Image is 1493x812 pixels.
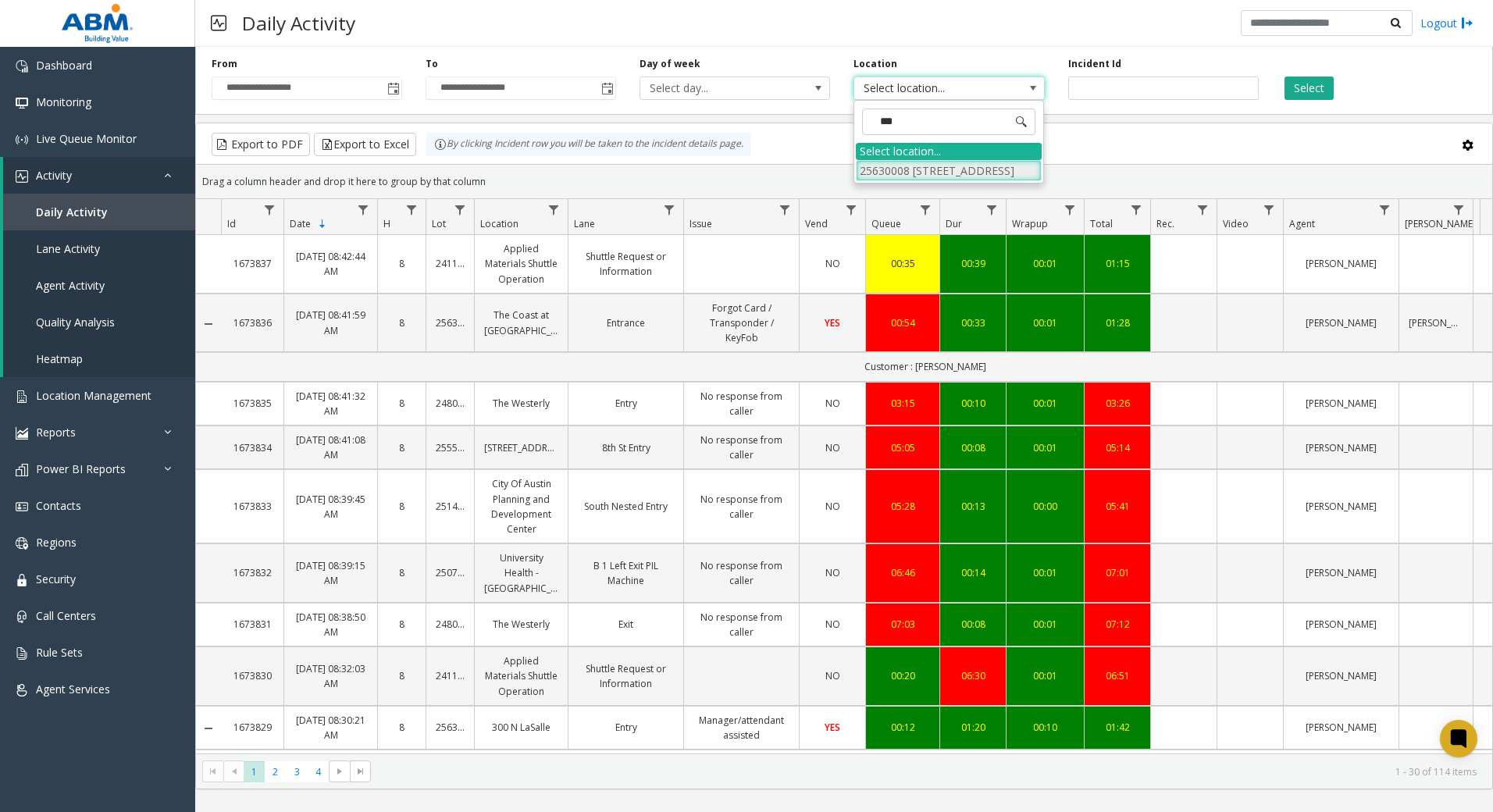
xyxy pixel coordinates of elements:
a: 1673834 [230,440,274,455]
a: Shuttle Request or Information [578,661,674,691]
a: 05:41 [1094,499,1141,514]
a: City Of Austin Planning and Development Center [484,476,558,536]
a: 01:42 [1094,720,1141,735]
label: Day of week [640,57,700,71]
a: 8th St Entry [578,440,674,455]
a: YES [809,315,856,330]
a: 01:15 [1094,256,1141,271]
a: 01:20 [950,720,996,735]
a: Video Filter Menu [1259,199,1280,220]
span: Dashboard [36,58,92,73]
span: Wrapup [1012,217,1048,230]
a: Dur Filter Menu [982,199,1003,220]
span: Total [1090,217,1113,230]
a: 07:12 [1094,617,1141,632]
span: Page 1 [244,761,265,782]
a: Collapse Details [196,722,221,735]
a: 8 [387,565,416,580]
li: 25630008 [STREET_ADDRESS] [856,160,1042,181]
a: 1673830 [230,668,274,683]
a: [DATE] 08:39:45 AM [294,492,368,522]
span: [PERSON_NAME] [1405,217,1476,230]
img: 'icon' [16,611,28,623]
a: 00:20 [875,668,930,683]
div: 00:35 [875,256,930,271]
a: NO [809,499,856,514]
a: Activity [3,157,195,194]
span: YES [825,721,840,734]
a: 00:01 [1016,440,1074,455]
img: 'icon' [16,537,28,550]
a: Applied Materials Shuttle Operation [484,241,558,287]
a: [PERSON_NAME] [1293,499,1389,514]
span: Queue [871,217,901,230]
a: Shuttle Request or Information [578,249,674,279]
span: Location [480,217,518,230]
a: Applied Materials Shuttle Operation [484,654,558,699]
a: 00:00 [1016,499,1074,514]
a: NO [809,617,856,632]
span: Toggle popup [598,77,615,99]
a: Issue Filter Menu [775,199,796,220]
div: 00:10 [1016,720,1074,735]
span: Page 3 [287,761,308,782]
a: 03:15 [875,396,930,411]
a: No response from caller [693,492,789,522]
a: 01:28 [1094,315,1141,330]
a: [PERSON_NAME] [1293,396,1389,411]
a: 03:26 [1094,396,1141,411]
span: Select location... [854,77,1006,99]
a: Location Filter Menu [543,199,565,220]
a: 00:13 [950,499,996,514]
a: Logout [1420,15,1473,31]
a: Exit [578,617,674,632]
a: Date Filter Menu [353,199,374,220]
div: 07:01 [1094,565,1141,580]
a: No response from caller [693,433,789,462]
a: [PERSON_NAME] [1293,617,1389,632]
a: No response from caller [693,610,789,639]
a: [PERSON_NAME] [1293,565,1389,580]
a: Heatmap [3,340,195,377]
div: 00:01 [1016,256,1074,271]
a: NO [809,565,856,580]
img: pageIcon [211,4,226,42]
a: 256311 [436,720,465,735]
span: Quality Analysis [36,315,115,329]
a: The Westerly [484,617,558,632]
a: 06:46 [875,565,930,580]
a: 00:01 [1016,617,1074,632]
span: Page 2 [265,761,286,782]
a: 1673836 [230,315,274,330]
a: [DATE] 08:39:15 AM [294,558,368,588]
span: Vend [805,217,828,230]
span: Issue [689,217,712,230]
div: 06:51 [1094,668,1141,683]
div: 07:03 [875,617,930,632]
a: Vend Filter Menu [841,199,862,220]
img: logout [1461,15,1473,31]
a: [PERSON_NAME] [1409,315,1463,330]
img: 'icon' [16,647,28,660]
span: Rec. [1156,217,1174,230]
a: 1673835 [230,396,274,411]
a: No response from caller [693,558,789,588]
a: [DATE] 08:41:32 AM [294,389,368,418]
h3: Daily Activity [234,4,363,42]
div: 00:08 [950,440,996,455]
label: Incident Id [1068,57,1121,71]
span: Heatmap [36,351,83,366]
span: Video [1223,217,1249,230]
a: 05:05 [875,440,930,455]
a: [DATE] 08:32:03 AM [294,661,368,691]
span: Call Centers [36,608,96,623]
a: [PERSON_NAME] [1293,720,1389,735]
div: 00:01 [1016,315,1074,330]
a: [DATE] 08:41:59 AM [294,308,368,337]
div: Drag a column header and drop it here to group by that column [196,168,1492,195]
a: NO [809,440,856,455]
span: Page 4 [308,761,329,782]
